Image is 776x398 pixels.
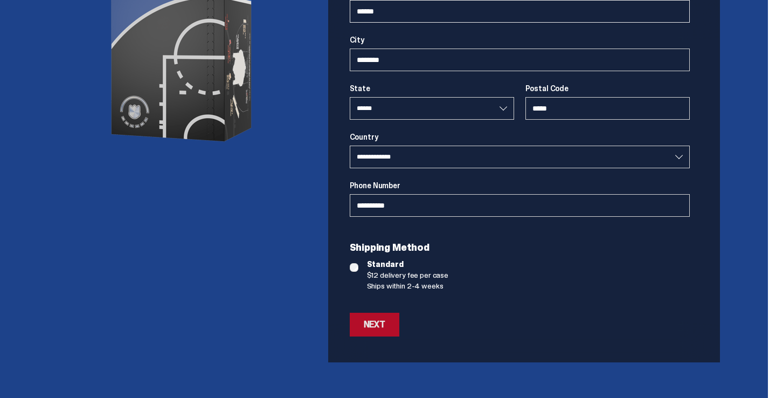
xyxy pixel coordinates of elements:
span: Ships within 2-4 weeks [367,280,690,291]
label: City [350,36,690,44]
label: Country [350,133,690,141]
span: $12 delivery fee per case [367,270,690,280]
button: Next [350,313,399,337]
label: State [350,84,515,93]
label: Phone Number [350,181,690,190]
label: Postal Code [525,84,690,93]
span: Standard [367,259,690,270]
div: Next [364,320,385,329]
p: Shipping Method [350,243,690,252]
